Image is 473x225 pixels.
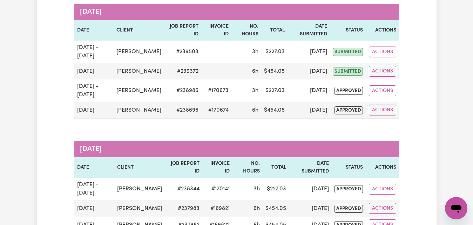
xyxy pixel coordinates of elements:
span: 6 hours [252,69,258,74]
td: $ 227.03 [263,178,289,200]
td: [DATE] - [DATE] [74,79,114,102]
td: [PERSON_NAME] [114,102,164,119]
td: # 239503 [164,41,201,63]
td: $ 227.03 [261,79,288,102]
span: 3 hours [252,88,258,93]
td: [PERSON_NAME] [114,178,165,200]
span: approved [335,87,363,95]
td: $ 454.05 [263,200,289,217]
td: #170141 [202,178,232,200]
th: Actions [366,20,399,41]
span: approved [335,185,363,193]
td: [DATE] [74,200,114,217]
span: approved [335,205,363,213]
span: submitted [333,48,363,56]
td: # 238696 [164,102,201,119]
td: [DATE] [74,63,114,79]
td: [DATE] [289,178,332,200]
th: Date [74,157,114,178]
td: [DATE] [288,102,330,119]
th: Total [263,157,289,178]
td: # 238986 [164,79,201,102]
th: Invoice ID [202,157,232,178]
td: # 239372 [164,63,201,79]
td: [DATE] [74,102,114,119]
td: [DATE] [288,63,330,79]
td: [DATE] - [DATE] [74,178,114,200]
td: # 237983 [165,200,202,217]
td: [DATE] [289,200,332,217]
td: $ 454.05 [261,63,288,79]
th: Job Report ID [165,157,202,178]
span: approved [335,106,363,114]
button: Actions [369,105,396,115]
button: Actions [369,66,396,77]
span: 6 hours [252,107,258,113]
th: Status [330,20,366,41]
span: submitted [333,68,363,76]
td: $ 454.05 [261,102,288,119]
span: 3 hours [252,49,258,55]
th: Job Report ID [164,20,201,41]
td: #170673 [201,79,231,102]
button: Actions [369,203,396,214]
td: $ 227.03 [261,41,288,63]
td: [DATE] [288,41,330,63]
caption: [DATE] [74,141,399,157]
th: Date Submitted [288,20,330,41]
td: #169821 [202,200,232,217]
td: [PERSON_NAME] [114,200,165,217]
iframe: Button to launch messaging window [445,197,467,219]
th: Client [114,20,164,41]
button: Actions [369,184,396,195]
td: [PERSON_NAME] [114,41,164,63]
button: Actions [369,85,396,96]
th: Date Submitted [289,157,332,178]
th: No. Hours [232,157,263,178]
th: Status [332,157,366,178]
th: Invoice ID [201,20,231,41]
button: Actions [369,47,396,57]
th: Date [74,20,114,41]
td: [PERSON_NAME] [114,79,164,102]
span: 6 hours [254,206,260,211]
span: 3 hours [254,186,260,192]
th: No. Hours [231,20,261,41]
td: # 238344 [165,178,202,200]
caption: [DATE] [74,4,399,20]
td: [DATE] - [DATE] [74,41,114,63]
td: [PERSON_NAME] [114,63,164,79]
td: #170674 [201,102,231,119]
th: Client [114,157,165,178]
th: Actions [366,157,399,178]
td: [DATE] [288,79,330,102]
th: Total [261,20,288,41]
